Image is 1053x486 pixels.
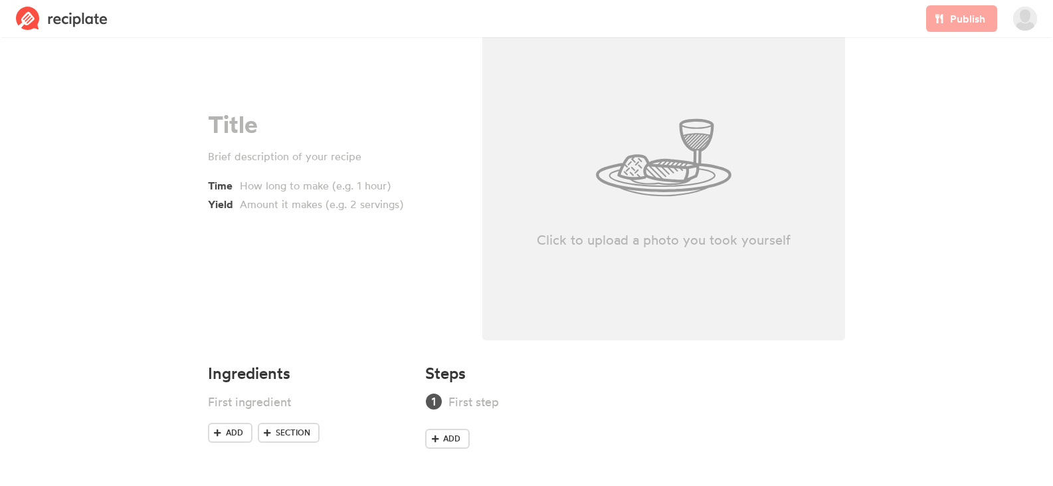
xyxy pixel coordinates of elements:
[276,427,310,439] span: Section
[443,433,460,445] span: Add
[208,175,240,193] span: Time
[208,364,410,382] h4: Ingredients
[208,193,240,212] span: Yield
[482,231,846,249] p: Click to upload a photo you took yourself
[1013,7,1037,31] img: User's avatar
[425,364,466,382] h4: Steps
[226,427,243,439] span: Add
[16,7,108,31] img: Reciplate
